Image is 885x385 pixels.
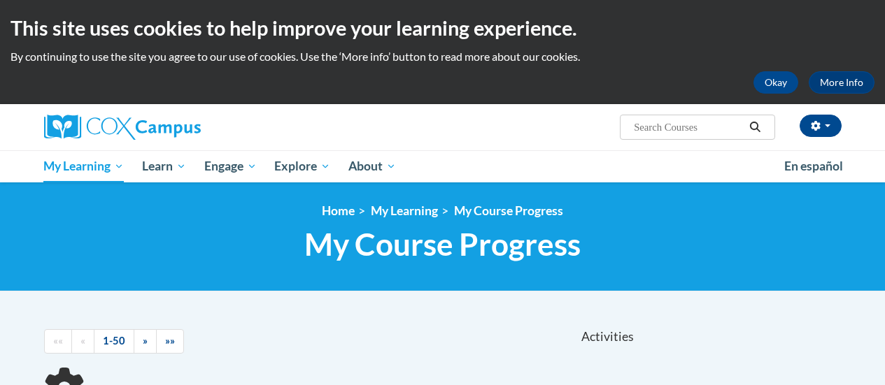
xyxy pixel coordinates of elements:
[784,159,843,173] span: En español
[133,150,195,182] a: Learn
[53,335,63,347] span: ««
[10,14,875,42] h2: This site uses cookies to help improve your learning experience.
[775,152,852,181] a: En español
[322,203,355,218] a: Home
[195,150,266,182] a: Engage
[143,335,148,347] span: »
[632,119,744,136] input: Search Courses
[34,150,852,182] div: Main menu
[94,329,134,354] a: 1-50
[265,150,339,182] a: Explore
[10,49,875,64] p: By continuing to use the site you agree to our use of cookies. Use the ‘More info’ button to read...
[753,71,798,94] button: Okay
[44,115,296,140] a: Cox Campus
[204,158,257,175] span: Engage
[165,335,175,347] span: »»
[134,329,157,354] a: Next
[80,335,85,347] span: «
[454,203,563,218] a: My Course Progress
[744,119,765,136] button: Search
[371,203,438,218] a: My Learning
[44,115,201,140] img: Cox Campus
[581,329,634,344] span: Activities
[44,329,72,354] a: Begining
[274,158,330,175] span: Explore
[339,150,405,182] a: About
[35,150,134,182] a: My Learning
[71,329,94,354] a: Previous
[43,158,124,175] span: My Learning
[348,158,396,175] span: About
[800,115,842,137] button: Account Settings
[142,158,186,175] span: Learn
[304,226,581,263] span: My Course Progress
[156,329,184,354] a: End
[809,71,875,94] a: More Info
